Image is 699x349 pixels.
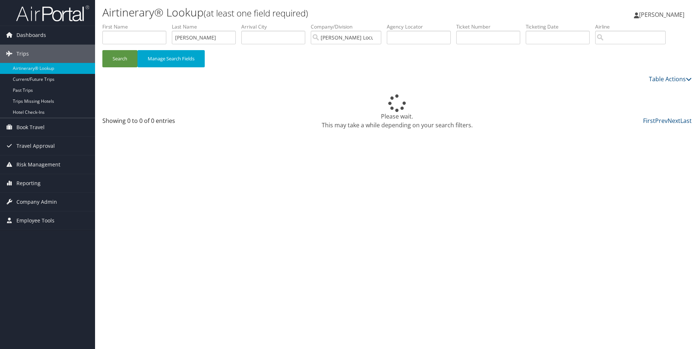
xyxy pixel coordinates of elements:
[649,75,692,83] a: Table Actions
[204,7,308,19] small: (at least one field required)
[102,5,495,20] h1: Airtinerary® Lookup
[16,26,46,44] span: Dashboards
[526,23,595,30] label: Ticketing Date
[16,45,29,63] span: Trips
[16,211,54,230] span: Employee Tools
[16,137,55,155] span: Travel Approval
[241,23,311,30] label: Arrival City
[16,174,41,192] span: Reporting
[456,23,526,30] label: Ticket Number
[172,23,241,30] label: Last Name
[102,23,172,30] label: First Name
[634,4,692,26] a: [PERSON_NAME]
[595,23,671,30] label: Airline
[387,23,456,30] label: Agency Locator
[311,23,387,30] label: Company/Division
[102,50,137,67] button: Search
[16,193,57,211] span: Company Admin
[16,5,89,22] img: airportal-logo.png
[639,11,684,19] span: [PERSON_NAME]
[137,50,205,67] button: Manage Search Fields
[16,118,45,136] span: Book Travel
[102,94,692,130] div: Please wait. This may take a while depending on your search filters.
[16,155,60,174] span: Risk Management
